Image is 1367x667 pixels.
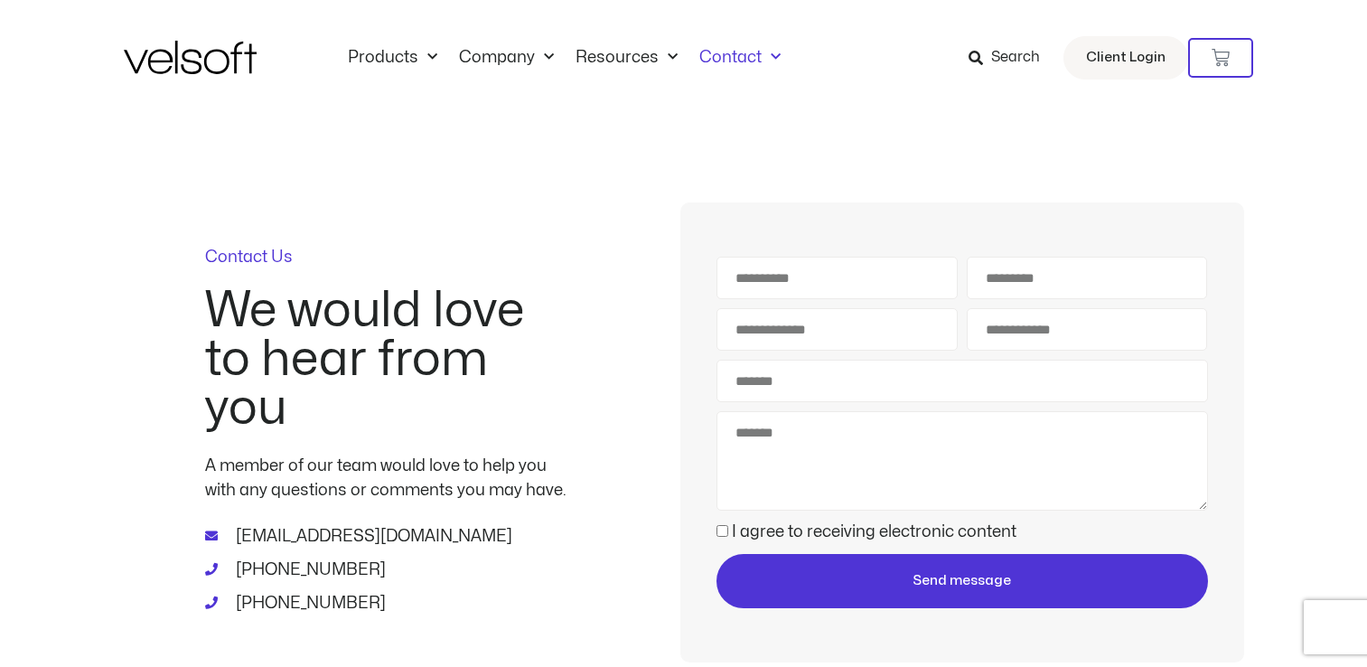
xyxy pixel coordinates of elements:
[716,554,1207,608] button: Send message
[205,524,566,549] a: [EMAIL_ADDRESS][DOMAIN_NAME]
[1086,46,1166,70] span: Client Login
[337,48,448,68] a: ProductsMenu Toggle
[991,46,1040,70] span: Search
[205,249,566,266] p: Contact Us
[205,287,566,433] h2: We would love to hear from you
[337,48,791,68] nav: Menu
[565,48,688,68] a: ResourcesMenu Toggle
[205,454,566,503] p: A member of our team would love to help you with any questions or comments you may have.
[231,524,512,549] span: [EMAIL_ADDRESS][DOMAIN_NAME]
[688,48,791,68] a: ContactMenu Toggle
[124,41,257,74] img: Velsoft Training Materials
[732,524,1016,540] label: I agree to receiving electronic content
[448,48,565,68] a: CompanyMenu Toggle
[913,570,1011,592] span: Send message
[1063,36,1188,80] a: Client Login
[231,558,386,582] span: [PHONE_NUMBER]
[231,591,386,615] span: [PHONE_NUMBER]
[969,42,1053,73] a: Search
